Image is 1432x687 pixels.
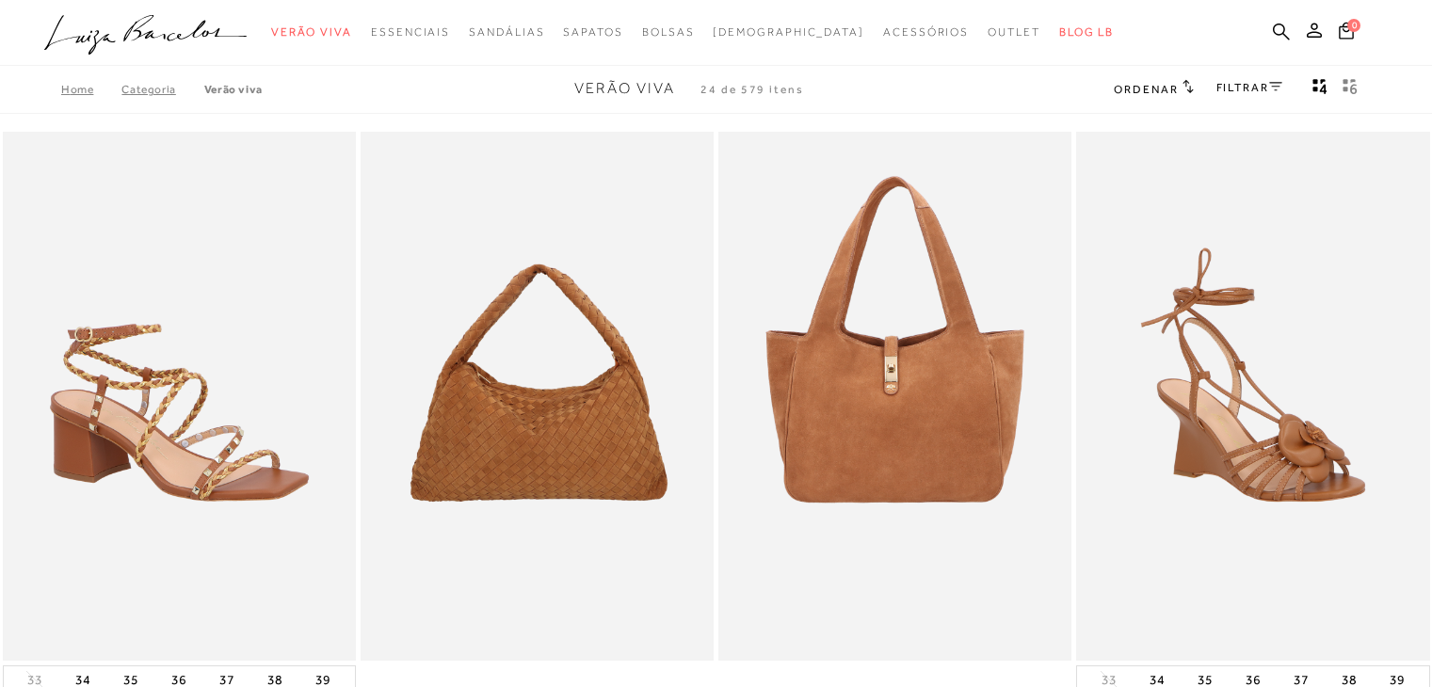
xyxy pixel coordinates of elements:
[713,25,864,39] span: [DEMOGRAPHIC_DATA]
[1307,77,1333,102] button: Mostrar 4 produtos por linha
[1216,81,1282,94] a: FILTRAR
[121,83,203,96] a: Categoria
[883,15,969,50] a: noSubCategoriesText
[563,15,622,50] a: noSubCategoriesText
[1333,21,1360,46] button: 0
[720,135,1070,659] img: BOLSA MÉDIA EM CAMURÇA CARAMELO COM FECHO DOURADO
[362,135,712,659] a: BOLSA HOBO EM CAMURÇA TRESSÊ CARAMELO GRANDE BOLSA HOBO EM CAMURÇA TRESSÊ CARAMELO GRANDE
[371,25,450,39] span: Essenciais
[61,83,121,96] a: Home
[574,80,675,97] span: Verão Viva
[1059,25,1114,39] span: BLOG LB
[1078,135,1427,659] img: SANDÁLIA ANABELA EM COURO CARAMELO AMARRAÇÃO E APLICAÇÃO FLORAL
[988,25,1040,39] span: Outlet
[883,25,969,39] span: Acessórios
[1078,135,1427,659] a: SANDÁLIA ANABELA EM COURO CARAMELO AMARRAÇÃO E APLICAÇÃO FLORAL SANDÁLIA ANABELA EM COURO CARAMEL...
[271,15,352,50] a: noSubCategoriesText
[988,15,1040,50] a: noSubCategoriesText
[642,25,695,39] span: Bolsas
[1347,19,1360,32] span: 0
[5,135,354,659] a: SANDÁLIA EM COURO CARAMELO COM SALTO MÉDIO E TIRAS TRANÇADAS TRICOLOR SANDÁLIA EM COURO CARAMELO ...
[469,25,544,39] span: Sandálias
[720,135,1070,659] a: BOLSA MÉDIA EM CAMURÇA CARAMELO COM FECHO DOURADO BOLSA MÉDIA EM CAMURÇA CARAMELO COM FECHO DOURADO
[371,15,450,50] a: noSubCategoriesText
[713,15,864,50] a: noSubCategoriesText
[469,15,544,50] a: noSubCategoriesText
[5,135,354,659] img: SANDÁLIA EM COURO CARAMELO COM SALTO MÉDIO E TIRAS TRANÇADAS TRICOLOR
[362,135,712,659] img: BOLSA HOBO EM CAMURÇA TRESSÊ CARAMELO GRANDE
[271,25,352,39] span: Verão Viva
[642,15,695,50] a: noSubCategoriesText
[204,83,263,96] a: Verão Viva
[1059,15,1114,50] a: BLOG LB
[1337,77,1363,102] button: gridText6Desc
[563,25,622,39] span: Sapatos
[1114,83,1178,96] span: Ordenar
[700,83,804,96] span: 24 de 579 itens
